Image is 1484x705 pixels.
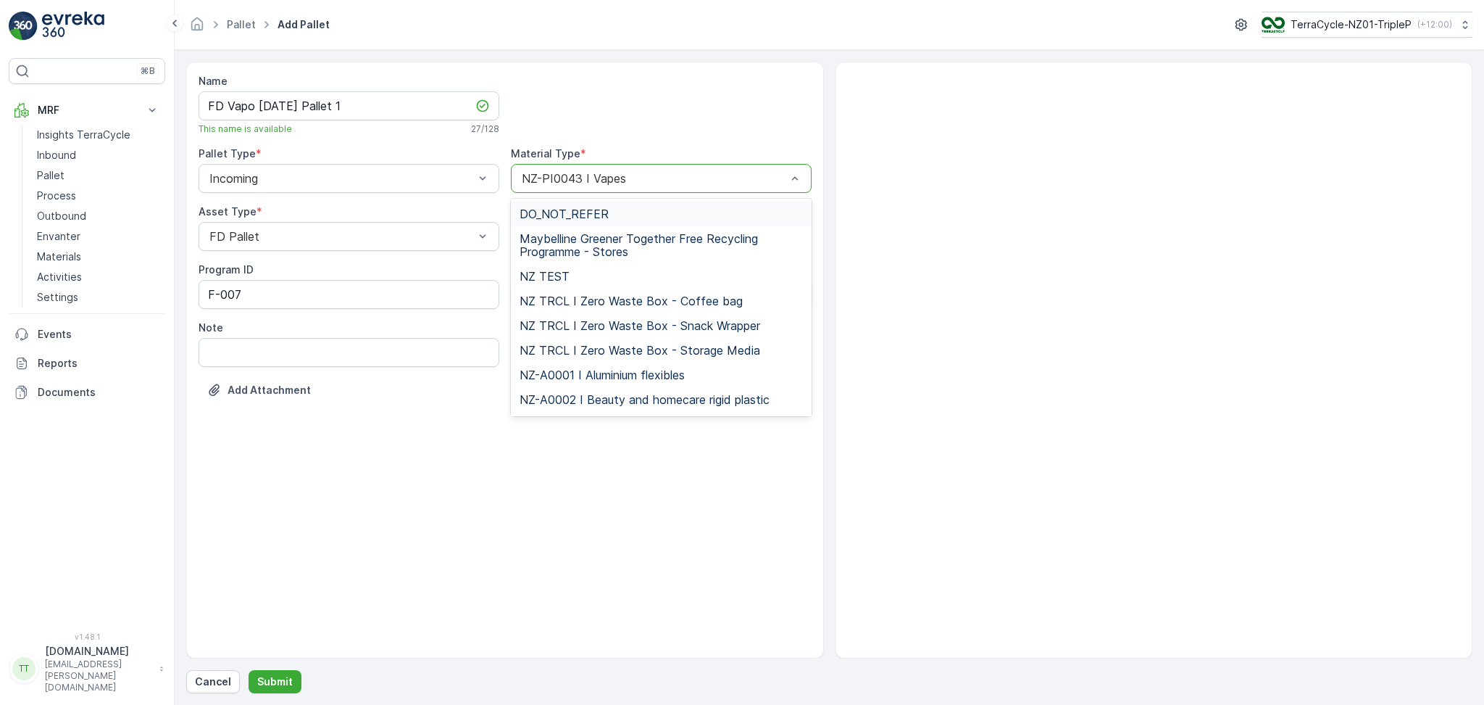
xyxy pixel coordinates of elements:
[520,368,685,382] span: NZ-A0001 I Aluminium flexibles
[195,675,231,689] p: Cancel
[42,12,104,41] img: logo_light-DOdMpM7g.png
[471,123,499,135] p: 27 / 128
[199,263,254,276] label: Program ID
[37,168,64,183] p: Pallet
[199,205,257,218] label: Asset Type
[1417,19,1452,30] p: ( +12:00 )
[31,267,165,287] a: Activities
[9,96,165,125] button: MRF
[38,385,159,400] p: Documents
[520,232,803,258] span: Maybelline Greener Together Free Recycling Programme - Stores
[38,103,136,117] p: MRF
[31,226,165,247] a: Envanter
[1262,12,1472,38] button: TerraCycle-NZ01-TripleP(+12:00)
[31,165,165,186] a: Pallet
[189,22,205,34] a: Homepage
[37,128,130,142] p: Insights TerraCycle
[9,378,165,407] a: Documents
[31,206,165,226] a: Outbound
[520,344,760,357] span: NZ TRCL I Zero Waste Box - Storage Media
[249,670,301,693] button: Submit
[37,270,82,284] p: Activities
[37,189,76,203] p: Process
[37,290,78,305] p: Settings
[37,148,76,162] p: Inbound
[37,229,80,244] p: Envanter
[12,657,36,680] div: TT
[9,12,38,41] img: logo
[199,123,292,135] span: This name is available
[31,186,165,206] a: Process
[141,65,155,77] p: ⌘B
[227,18,256,30] a: Pallet
[9,320,165,349] a: Events
[520,393,770,406] span: NZ-A0002 I Beauty and homecare rigid plastic
[511,147,580,160] label: Material Type
[31,287,165,308] a: Settings
[257,675,293,689] p: Submit
[186,670,240,693] button: Cancel
[199,321,223,334] label: Note
[199,147,256,160] label: Pallet Type
[9,632,165,641] span: v 1.48.1
[31,125,165,145] a: Insights TerraCycle
[520,270,570,283] span: NZ TEST
[520,207,609,220] span: DO_NOT_REFER
[199,75,228,87] label: Name
[199,379,320,402] button: Upload File
[38,356,159,371] p: Reports
[228,383,311,397] p: Add Attachment
[31,145,165,165] a: Inbound
[45,644,152,659] p: [DOMAIN_NAME]
[9,349,165,378] a: Reports
[9,644,165,693] button: TT[DOMAIN_NAME][EMAIL_ADDRESS][PERSON_NAME][DOMAIN_NAME]
[520,319,760,332] span: NZ TRCL I Zero Waste Box - Snack Wrapper
[275,17,333,32] span: Add Pallet
[38,327,159,342] p: Events
[31,247,165,267] a: Materials
[520,294,743,308] span: NZ TRCL I Zero Waste Box - Coffee bag
[1291,17,1412,32] p: TerraCycle-NZ01-TripleP
[37,209,86,223] p: Outbound
[37,250,81,264] p: Materials
[1262,17,1285,33] img: TC_7kpGtVS.png
[45,659,152,693] p: [EMAIL_ADDRESS][PERSON_NAME][DOMAIN_NAME]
